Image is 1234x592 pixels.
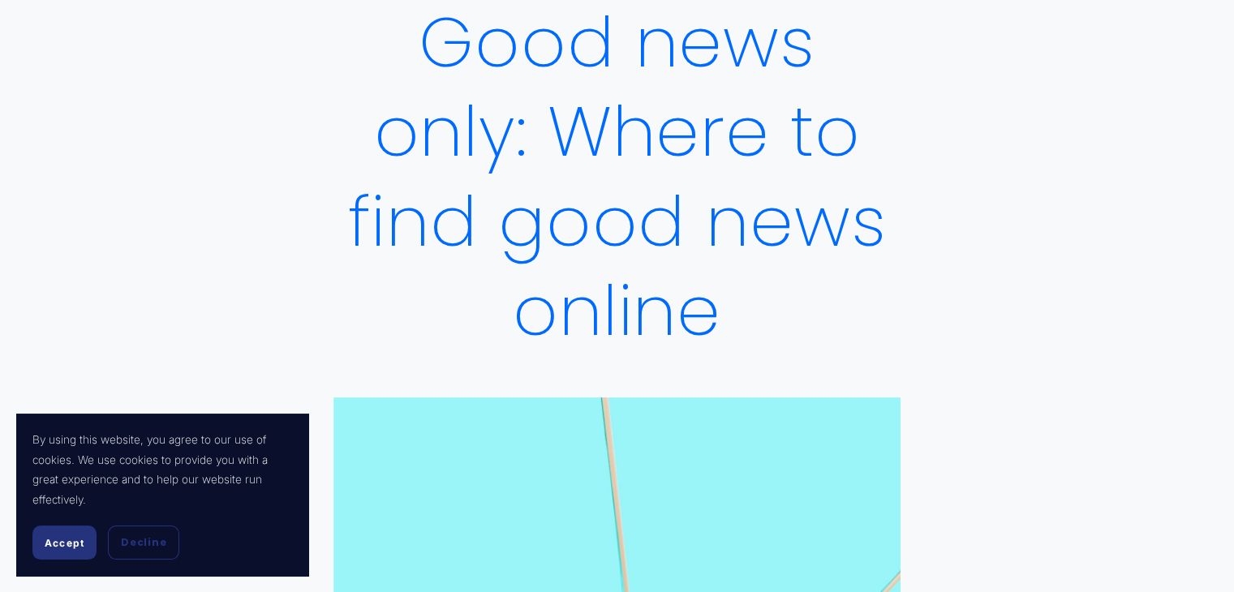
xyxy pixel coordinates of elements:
span: Decline [121,535,166,550]
p: By using this website, you agree to our use of cookies. We use cookies to provide you with a grea... [32,430,292,509]
button: Decline [108,526,179,560]
span: Accept [45,537,84,549]
button: Accept [32,526,97,560]
section: Cookie banner [16,414,308,576]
